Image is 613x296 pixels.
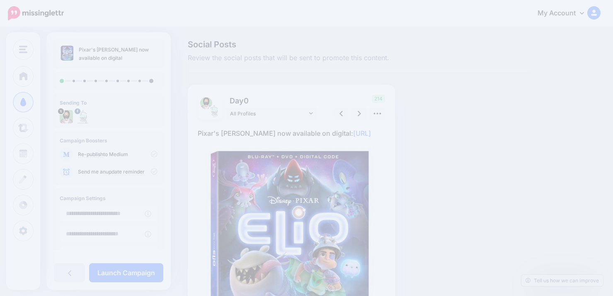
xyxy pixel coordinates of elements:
[106,169,145,175] a: update reminder
[230,109,307,118] span: All Profiles
[200,97,212,109] img: mXwErruL-1674.jpg
[244,96,249,105] span: 0
[353,129,371,137] a: [URL]
[529,3,601,24] a: My Account
[226,95,318,107] p: Day
[372,95,385,103] span: 214
[60,110,73,123] img: mXwErruL-1674.jpg
[78,151,157,158] p: to Medium
[60,100,157,106] h4: Sending To
[198,128,385,139] p: Pixar's [PERSON_NAME] now available on digital:
[78,168,157,176] p: Send me an
[226,108,317,120] a: All Profiles
[60,46,75,61] img: ffdc0e6bd967aca55d0e0cb605c02a86_thumb.jpg
[78,151,103,158] a: Re-publish
[8,6,64,20] img: Missinglettr
[188,53,530,64] span: Review the social posts that will be sent to promote this content.
[79,46,157,62] p: Pixar's [PERSON_NAME] now available on digital
[60,137,157,144] h4: Campaign Boosters
[208,105,220,117] img: 239548622_253181613296953_2733591880358692221_n-bsa154131.jpg
[19,46,27,53] img: menu.png
[521,275,603,286] a: Tell us how we can improve
[188,40,530,49] span: Social Posts
[60,195,157,201] h4: Campaign Settings
[76,110,90,123] img: 239548622_253181613296953_2733591880358692221_n-bsa154131.jpg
